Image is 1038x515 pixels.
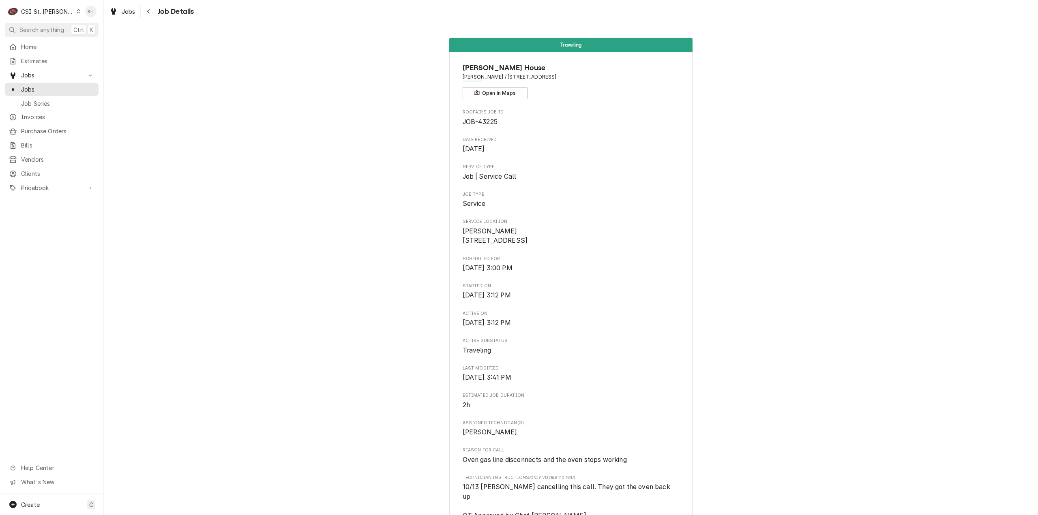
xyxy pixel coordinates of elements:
span: Service Location [463,227,680,246]
span: Date Received [463,137,680,143]
span: Jobs [21,71,82,79]
span: Job | Service Call [463,173,517,180]
span: Technician Instructions [463,474,680,481]
div: Active On [463,310,680,328]
span: Started On [463,283,680,289]
a: Home [5,40,99,53]
div: Kelsey Hetlage's Avatar [85,6,97,17]
div: Service Location [463,218,680,246]
div: C [7,6,19,17]
div: Client Information [463,62,680,99]
span: (Only Visible to You) [529,475,575,480]
span: [DATE] 3:12 PM [463,319,511,327]
div: Estimated Job Duration [463,392,680,410]
a: Go to What's New [5,475,99,489]
a: Invoices [5,110,99,124]
span: Service Type [463,164,680,170]
span: Reason For Call [463,455,680,465]
span: K [90,26,93,34]
a: Estimates [5,54,99,68]
span: [PERSON_NAME] [463,428,517,436]
span: Estimated Job Duration [463,400,680,410]
span: Last Modified [463,373,680,383]
div: KH [85,6,97,17]
span: Job Series [21,99,94,108]
div: Reason For Call [463,447,680,464]
span: Jobs [21,85,94,94]
div: Active SubStatus [463,338,680,355]
span: Traveling [463,346,491,354]
span: Reason For Call [463,447,680,453]
div: Status [449,38,693,52]
span: Active On [463,318,680,328]
span: Jobs [122,7,135,16]
span: JOB-43225 [463,118,498,126]
div: CSI St. Louis's Avatar [7,6,19,17]
a: Go to Pricebook [5,181,99,194]
span: Pricebook [21,184,82,192]
span: Job Type [463,199,680,209]
span: C [89,500,93,509]
div: Scheduled For [463,256,680,273]
div: Job Type [463,191,680,209]
button: Navigate back [142,5,155,18]
span: Active SubStatus [463,338,680,344]
span: Address [463,73,680,81]
span: Estimates [21,57,94,65]
span: Estimated Job Duration [463,392,680,399]
span: Traveling [560,42,581,47]
span: Create [21,501,40,508]
span: [DATE] [463,145,485,153]
div: CSI St. [PERSON_NAME] [21,7,74,16]
span: Roopairs Job ID [463,117,680,127]
a: Job Series [5,97,99,110]
span: 2h [463,401,470,409]
span: Service [463,200,486,207]
div: Last Modified [463,365,680,383]
span: [DATE] 3:00 PM [463,264,513,272]
div: Assigned Technician(s) [463,420,680,437]
a: Bills [5,139,99,152]
span: Scheduled For [463,263,680,273]
button: Open in Maps [463,87,528,99]
span: Roopairs Job ID [463,109,680,115]
span: Search anything [19,26,64,34]
span: Clients [21,169,94,178]
span: Started On [463,291,680,300]
span: Last Modified [463,365,680,372]
span: What's New [21,478,94,486]
a: Clients [5,167,99,180]
span: Job Type [463,191,680,198]
a: Vendors [5,153,99,166]
span: Purchase Orders [21,127,94,135]
span: Home [21,43,94,51]
span: Active On [463,310,680,317]
div: Roopairs Job ID [463,109,680,126]
a: Purchase Orders [5,124,99,138]
span: Active SubStatus [463,346,680,355]
span: Ctrl [73,26,84,34]
a: Go to Help Center [5,461,99,474]
span: [PERSON_NAME] [STREET_ADDRESS] [463,227,528,245]
a: Jobs [5,83,99,96]
span: Name [463,62,680,73]
span: Assigned Technician(s) [463,420,680,426]
a: Go to Jobs [5,68,99,82]
span: Invoices [21,113,94,121]
span: Service Type [463,172,680,182]
span: Date Received [463,144,680,154]
span: Assigned Technician(s) [463,427,680,437]
div: Started On [463,283,680,300]
span: [DATE] 3:41 PM [463,374,511,381]
span: Vendors [21,155,94,164]
span: Scheduled For [463,256,680,262]
span: Job Details [155,6,194,17]
span: Service Location [463,218,680,225]
div: Date Received [463,137,680,154]
span: Help Center [21,464,94,472]
span: [DATE] 3:12 PM [463,291,511,299]
span: Bills [21,141,94,150]
a: Jobs [106,5,139,18]
div: Service Type [463,164,680,181]
span: Oven gas line disconnects and the oven stops working [463,456,627,464]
